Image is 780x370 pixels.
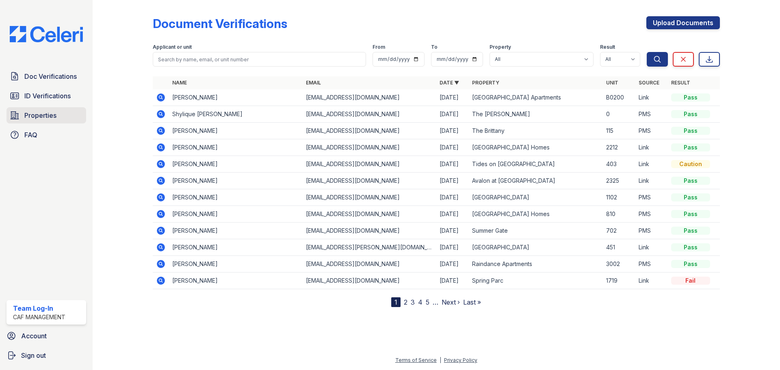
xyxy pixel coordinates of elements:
[433,297,438,307] span: …
[6,88,86,104] a: ID Verifications
[635,189,668,206] td: PMS
[436,223,469,239] td: [DATE]
[671,193,710,201] div: Pass
[635,173,668,189] td: Link
[169,173,303,189] td: [PERSON_NAME]
[13,303,65,313] div: Team Log-In
[603,273,635,289] td: 1719
[603,123,635,139] td: 115
[603,189,635,206] td: 1102
[490,44,511,50] label: Property
[635,156,668,173] td: Link
[635,239,668,256] td: Link
[303,256,436,273] td: [EMAIL_ADDRESS][DOMAIN_NAME]
[469,156,602,173] td: Tides on [GEOGRAPHIC_DATA]
[169,139,303,156] td: [PERSON_NAME]
[436,256,469,273] td: [DATE]
[671,160,710,168] div: Caution
[153,44,192,50] label: Applicant or unit
[303,123,436,139] td: [EMAIL_ADDRESS][DOMAIN_NAME]
[469,273,602,289] td: Spring Parc
[646,16,720,29] a: Upload Documents
[431,44,438,50] label: To
[603,206,635,223] td: 810
[635,273,668,289] td: Link
[3,26,89,42] img: CE_Logo_Blue-a8612792a0a2168367f1c8372b55b34899dd931a85d93a1a3d3e32e68fde9ad4.png
[603,173,635,189] td: 2325
[635,106,668,123] td: PMS
[603,239,635,256] td: 451
[436,273,469,289] td: [DATE]
[24,130,37,140] span: FAQ
[671,260,710,268] div: Pass
[436,239,469,256] td: [DATE]
[303,273,436,289] td: [EMAIL_ADDRESS][DOMAIN_NAME]
[303,173,436,189] td: [EMAIL_ADDRESS][DOMAIN_NAME]
[169,89,303,106] td: [PERSON_NAME]
[639,80,659,86] a: Source
[469,189,602,206] td: [GEOGRAPHIC_DATA]
[469,89,602,106] td: [GEOGRAPHIC_DATA] Apartments
[303,206,436,223] td: [EMAIL_ADDRESS][DOMAIN_NAME]
[436,123,469,139] td: [DATE]
[671,227,710,235] div: Pass
[671,177,710,185] div: Pass
[469,106,602,123] td: The [PERSON_NAME]
[24,91,71,101] span: ID Verifications
[469,256,602,273] td: Raindance Apartments
[391,297,401,307] div: 1
[373,44,385,50] label: From
[411,298,415,306] a: 3
[600,44,615,50] label: Result
[306,80,321,86] a: Email
[436,173,469,189] td: [DATE]
[469,139,602,156] td: [GEOGRAPHIC_DATA] Homes
[671,80,690,86] a: Result
[671,127,710,135] div: Pass
[169,273,303,289] td: [PERSON_NAME]
[169,206,303,223] td: [PERSON_NAME]
[635,139,668,156] td: Link
[440,357,441,363] div: |
[153,16,287,31] div: Document Verifications
[671,277,710,285] div: Fail
[303,189,436,206] td: [EMAIL_ADDRESS][DOMAIN_NAME]
[603,89,635,106] td: B0200
[3,328,89,344] a: Account
[603,256,635,273] td: 3002
[418,298,422,306] a: 4
[469,173,602,189] td: Avalon at [GEOGRAPHIC_DATA]
[469,223,602,239] td: Summer Gate
[671,143,710,151] div: Pass
[24,71,77,81] span: Doc Verifications
[303,223,436,239] td: [EMAIL_ADDRESS][DOMAIN_NAME]
[436,106,469,123] td: [DATE]
[436,189,469,206] td: [DATE]
[635,123,668,139] td: PMS
[469,123,602,139] td: The Brittany
[303,156,436,173] td: [EMAIL_ADDRESS][DOMAIN_NAME]
[6,127,86,143] a: FAQ
[172,80,187,86] a: Name
[463,298,481,306] a: Last »
[442,298,460,306] a: Next ›
[606,80,618,86] a: Unit
[153,52,366,67] input: Search by name, email, or unit number
[3,347,89,364] a: Sign out
[671,93,710,102] div: Pass
[671,210,710,218] div: Pass
[21,331,47,341] span: Account
[6,68,86,84] a: Doc Verifications
[169,256,303,273] td: [PERSON_NAME]
[603,139,635,156] td: 2212
[440,80,459,86] a: Date ▼
[603,106,635,123] td: 0
[169,189,303,206] td: [PERSON_NAME]
[303,89,436,106] td: [EMAIL_ADDRESS][DOMAIN_NAME]
[436,89,469,106] td: [DATE]
[169,223,303,239] td: [PERSON_NAME]
[169,123,303,139] td: [PERSON_NAME]
[671,243,710,251] div: Pass
[635,206,668,223] td: PMS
